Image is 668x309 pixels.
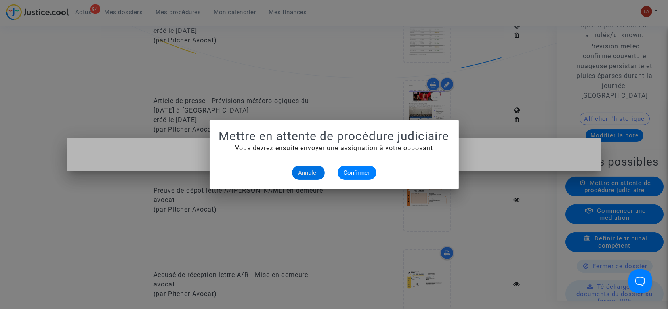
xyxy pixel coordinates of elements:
iframe: Help Scout Beacon - Open [628,269,652,293]
button: Confirmer [338,166,376,180]
button: Annuler [292,166,325,180]
span: Annuler [298,169,319,176]
span: Vous devrez ensuite envoyer une assignation à votre opposant [235,144,433,152]
h1: Mettre en attente de procédure judiciaire [219,129,449,143]
span: Confirmer [344,169,370,176]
